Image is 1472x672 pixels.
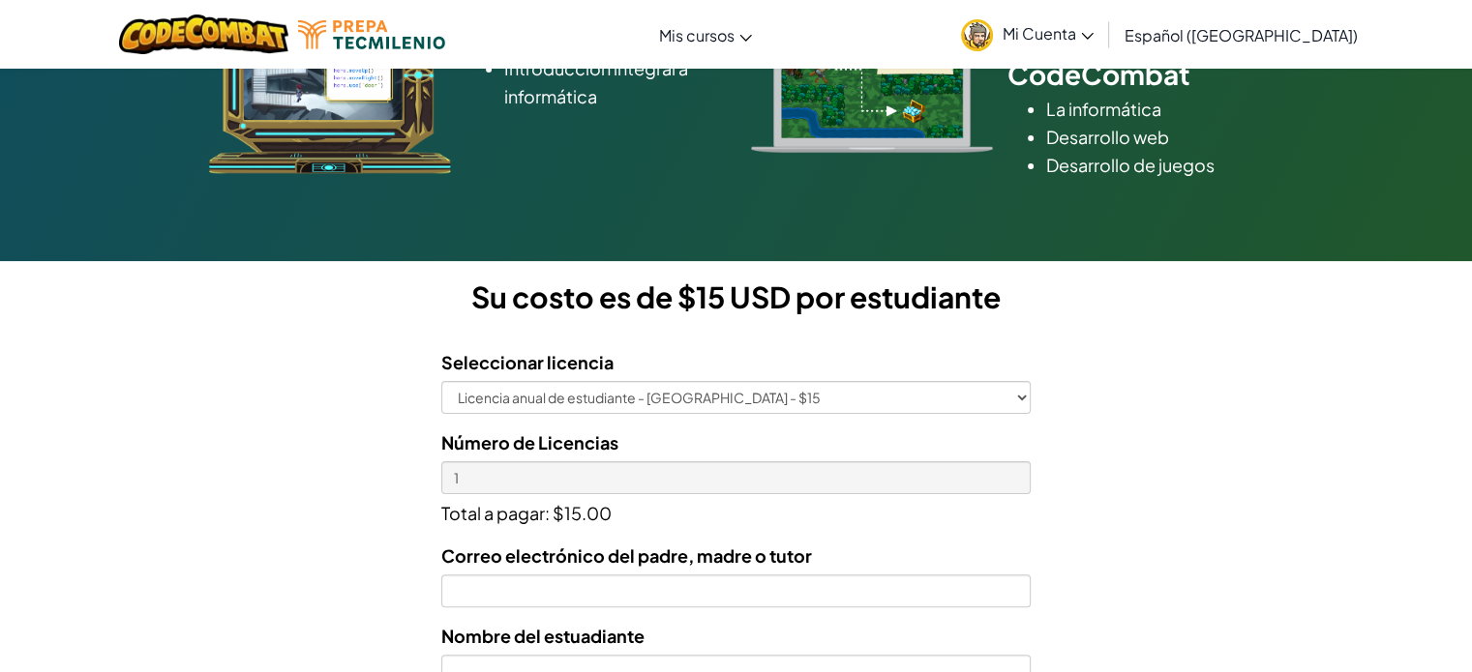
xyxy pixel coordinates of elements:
[298,20,445,49] img: Tecmilenio logo
[1046,95,1264,123] li: La informática
[441,622,645,650] label: Nombre del estuadiante
[1003,23,1094,44] span: Mi Cuenta
[1046,123,1264,151] li: Desarrollo web
[751,14,993,153] img: type_real_code.png
[1046,151,1264,179] li: Desarrollo de juegos
[441,541,812,570] label: Correo electrónico del padre, madre o tutor
[659,25,735,45] span: Mis cursos
[649,9,762,61] a: Mis cursos
[441,494,1030,527] p: Total a pagar: $15.00
[1115,9,1367,61] a: Español ([GEOGRAPHIC_DATA])
[961,19,993,51] img: avatar
[209,14,451,174] img: ozaria_acodus.png
[119,15,288,54] img: CodeCombat logo
[1125,25,1358,45] span: Español ([GEOGRAPHIC_DATA])
[504,54,722,110] li: Introducción integral a informática
[951,4,1103,65] a: Mi Cuenta
[441,428,618,456] label: Número de Licencias
[441,348,614,376] label: Seleccionar licencia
